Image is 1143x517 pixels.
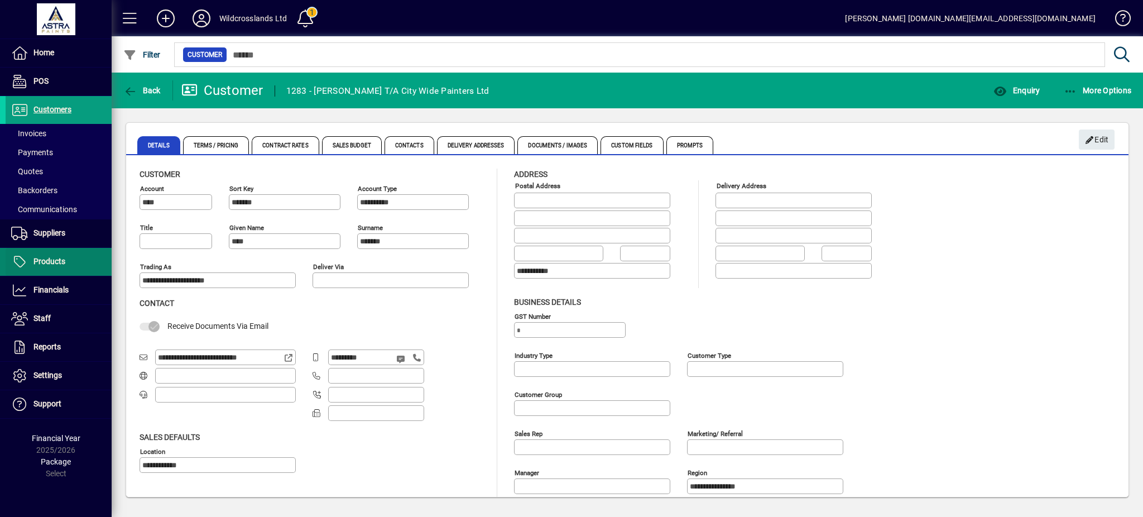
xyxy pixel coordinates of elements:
[6,143,112,162] a: Payments
[181,82,263,99] div: Customer
[1107,2,1129,39] a: Knowledge Base
[313,263,344,271] mat-label: Deliver via
[11,129,46,138] span: Invoices
[123,86,161,95] span: Back
[121,45,164,65] button: Filter
[514,170,548,179] span: Address
[514,298,581,307] span: Business details
[688,429,743,437] mat-label: Marketing/ Referral
[6,219,112,247] a: Suppliers
[188,49,222,60] span: Customer
[6,181,112,200] a: Backorders
[688,468,707,476] mat-label: Region
[183,136,249,154] span: Terms / Pricing
[33,48,54,57] span: Home
[6,200,112,219] a: Communications
[167,322,268,331] span: Receive Documents Via Email
[140,185,164,193] mat-label: Account
[6,162,112,181] a: Quotes
[140,433,200,442] span: Sales defaults
[993,86,1040,95] span: Enquiry
[219,9,287,27] div: Wildcrosslands Ltd
[6,276,112,304] a: Financials
[688,351,731,359] mat-label: Customer type
[601,136,663,154] span: Custom Fields
[385,136,434,154] span: Contacts
[33,314,51,323] span: Staff
[6,248,112,276] a: Products
[140,263,171,271] mat-label: Trading as
[121,80,164,100] button: Back
[33,285,69,294] span: Financials
[515,468,539,476] mat-label: Manager
[845,9,1096,27] div: [PERSON_NAME] [DOMAIN_NAME][EMAIL_ADDRESS][DOMAIN_NAME]
[322,136,382,154] span: Sales Budget
[358,185,397,193] mat-label: Account Type
[11,205,77,214] span: Communications
[11,148,53,157] span: Payments
[33,342,61,351] span: Reports
[229,185,253,193] mat-label: Sort key
[6,305,112,333] a: Staff
[148,8,184,28] button: Add
[517,136,598,154] span: Documents / Images
[32,434,80,443] span: Financial Year
[515,429,542,437] mat-label: Sales rep
[229,224,264,232] mat-label: Given name
[11,167,43,176] span: Quotes
[140,447,165,455] mat-label: Location
[6,39,112,67] a: Home
[137,136,180,154] span: Details
[666,136,714,154] span: Prompts
[1079,130,1115,150] button: Edit
[140,170,180,179] span: Customer
[388,346,415,372] button: Send SMS
[140,299,174,308] span: Contact
[41,457,71,466] span: Package
[515,312,551,320] mat-label: GST Number
[1061,80,1135,100] button: More Options
[515,390,562,398] mat-label: Customer group
[286,82,489,100] div: 1283 - [PERSON_NAME] T/A City Wide Painters Ltd
[123,50,161,59] span: Filter
[140,224,153,232] mat-label: Title
[6,124,112,143] a: Invoices
[6,390,112,418] a: Support
[515,351,553,359] mat-label: Industry type
[184,8,219,28] button: Profile
[252,136,319,154] span: Contract Rates
[33,399,61,408] span: Support
[437,136,515,154] span: Delivery Addresses
[112,80,173,100] app-page-header-button: Back
[6,333,112,361] a: Reports
[991,80,1043,100] button: Enquiry
[33,371,62,380] span: Settings
[6,362,112,390] a: Settings
[1085,131,1109,149] span: Edit
[11,186,57,195] span: Backorders
[6,68,112,95] a: POS
[33,257,65,266] span: Products
[33,228,65,237] span: Suppliers
[33,105,71,114] span: Customers
[358,224,383,232] mat-label: Surname
[33,76,49,85] span: POS
[1064,86,1132,95] span: More Options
